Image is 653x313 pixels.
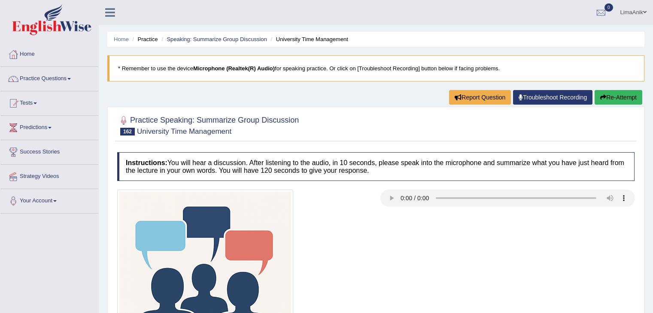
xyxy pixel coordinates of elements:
a: Predictions [0,116,98,137]
a: Success Stories [0,140,98,162]
a: Troubleshoot Recording [513,90,592,105]
span: 162 [120,128,135,135]
a: Your Account [0,189,98,211]
span: 0 [604,3,613,12]
b: Instructions: [126,159,167,166]
b: Microphone (Realtek(R) Audio) [193,65,275,72]
blockquote: * Remember to use the device for speaking practice. Or click on [Troubleshoot Recording] button b... [107,55,644,81]
li: University Time Management [268,35,348,43]
h4: You will hear a discussion. After listening to the audio, in 10 seconds, please speak into the mi... [117,152,635,181]
h2: Practice Speaking: Summarize Group Discussion [117,114,299,135]
a: Practice Questions [0,67,98,88]
a: Tests [0,91,98,113]
a: Home [114,36,129,42]
button: Re-Attempt [595,90,642,105]
a: Speaking: Summarize Group Discussion [167,36,267,42]
small: University Time Management [137,127,231,135]
a: Strategy Videos [0,165,98,186]
button: Report Question [449,90,511,105]
li: Practice [130,35,158,43]
a: Home [0,42,98,64]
